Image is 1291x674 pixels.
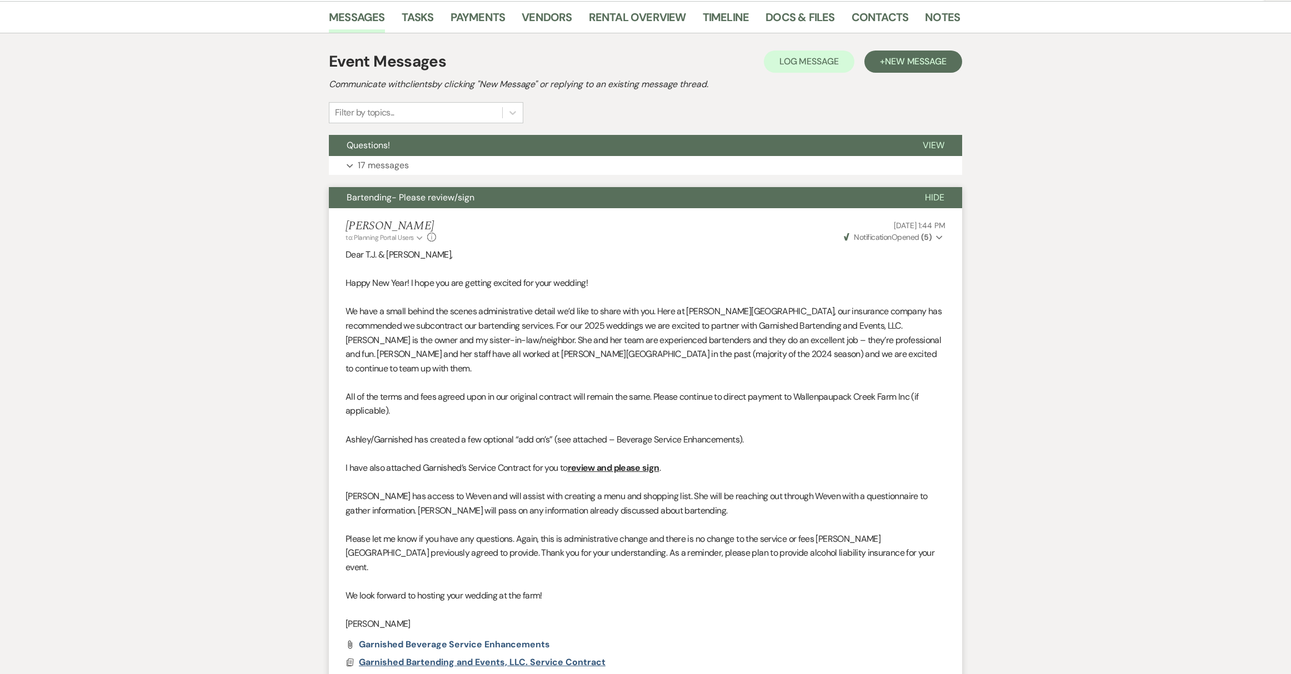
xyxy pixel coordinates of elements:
[329,78,962,91] h2: Communicate with clients by clicking "New Message" or replying to an existing message thread.
[703,8,749,33] a: Timeline
[347,139,390,151] span: Questions!
[894,220,945,230] span: [DATE] 1:44 PM
[359,656,606,668] span: Garnished Bartending and Events, LLC. Service Contract
[346,233,424,243] button: to: Planning Portal Users
[925,8,960,33] a: Notes
[885,56,947,67] span: New Message
[346,532,945,575] p: Please let me know if you have any questions. Again, this is administrative change and there is n...
[451,8,506,33] a: Payments
[346,589,945,603] p: We look forward to hosting your wedding at the farm!
[346,390,945,418] p: All of the terms and fees agreed upon in our original contract will remain the same. Please conti...
[854,232,891,242] span: Notification
[844,232,932,242] span: Opened
[329,187,907,208] button: Bartending- Please review/sign
[346,276,945,290] p: Happy New Year! I hope you are getting excited for your wedding!
[329,8,385,33] a: Messages
[346,489,945,517] p: [PERSON_NAME] has access to Weven and will assist with creating a menu and shopping list. She wil...
[402,8,434,33] a: Tasks
[329,50,446,73] h1: Event Messages
[589,8,686,33] a: Rental Overview
[923,139,944,151] span: View
[335,106,394,119] div: Filter by topics...
[346,461,945,475] p: I have also attached Garnished’s Service Contract for you to .
[359,640,550,649] a: Garnished Beverage Service Enhancements
[329,135,905,156] button: Questions!
[905,135,962,156] button: View
[346,248,945,262] p: Dear T.J. & [PERSON_NAME],
[346,233,414,242] span: to: Planning Portal Users
[779,56,839,67] span: Log Message
[346,432,945,447] p: Ashley/Garnished has created a few optional “add on’s” (see attached – Beverage Service Enhanceme...
[359,656,608,669] button: Garnished Bartending and Events, LLC. Service Contract
[568,462,659,474] u: review and please sign
[852,8,909,33] a: Contacts
[764,51,854,73] button: Log Message
[346,617,945,631] p: [PERSON_NAME]
[346,219,436,233] h5: [PERSON_NAME]
[329,156,962,175] button: 17 messages
[347,192,474,203] span: Bartending- Please review/sign
[522,8,572,33] a: Vendors
[925,192,944,203] span: Hide
[359,638,550,650] span: Garnished Beverage Service Enhancements
[346,304,945,375] p: We have a small behind the scenes administrative detail we’d like to share with you. Here at [PER...
[358,158,409,173] p: 17 messages
[765,8,834,33] a: Docs & Files
[921,232,932,242] strong: ( 5 )
[907,187,962,208] button: Hide
[842,232,945,243] button: NotificationOpened (5)
[864,51,962,73] button: +New Message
